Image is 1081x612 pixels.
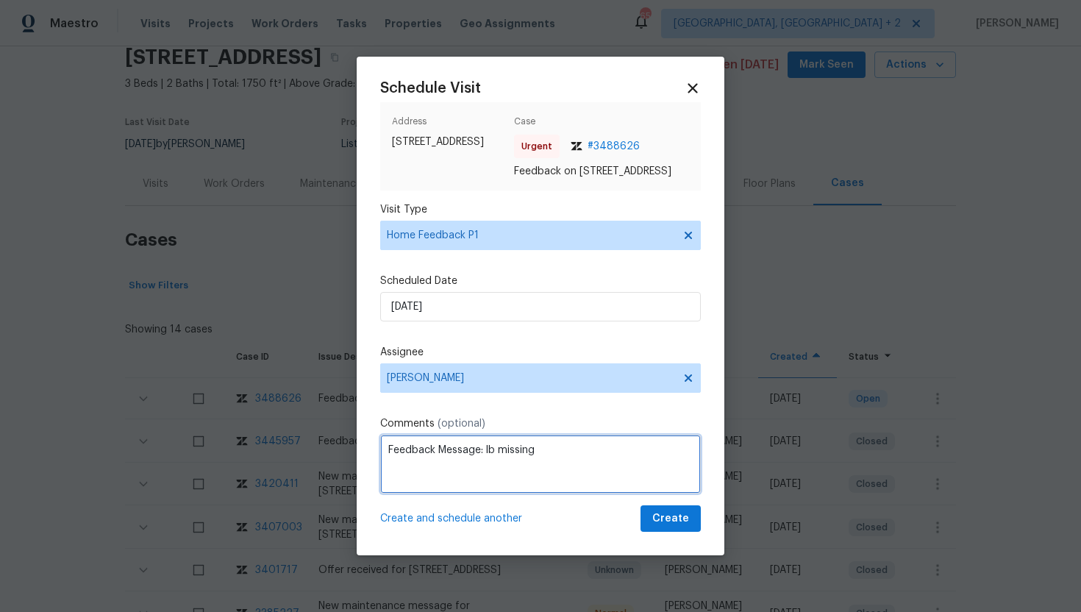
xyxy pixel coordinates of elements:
[380,274,701,288] label: Scheduled Date
[380,435,701,494] textarea: Feedback Message: lb missing
[652,510,689,528] span: Create
[380,81,481,96] span: Schedule Visit
[685,80,701,96] span: Close
[392,114,508,135] span: Address
[380,416,701,431] label: Comments
[387,228,673,243] span: Home Feedback P1
[514,114,689,135] span: Case
[380,202,701,217] label: Visit Type
[380,345,701,360] label: Assignee
[514,164,689,179] span: Feedback on [STREET_ADDRESS]
[387,372,675,384] span: [PERSON_NAME]
[380,292,701,321] input: M/D/YYYY
[392,135,508,149] span: [STREET_ADDRESS]
[571,142,582,151] img: Zendesk Logo Icon
[380,511,522,526] span: Create and schedule another
[521,139,558,154] span: Urgent
[438,419,485,429] span: (optional)
[641,505,701,533] button: Create
[588,139,640,154] span: # 3488626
